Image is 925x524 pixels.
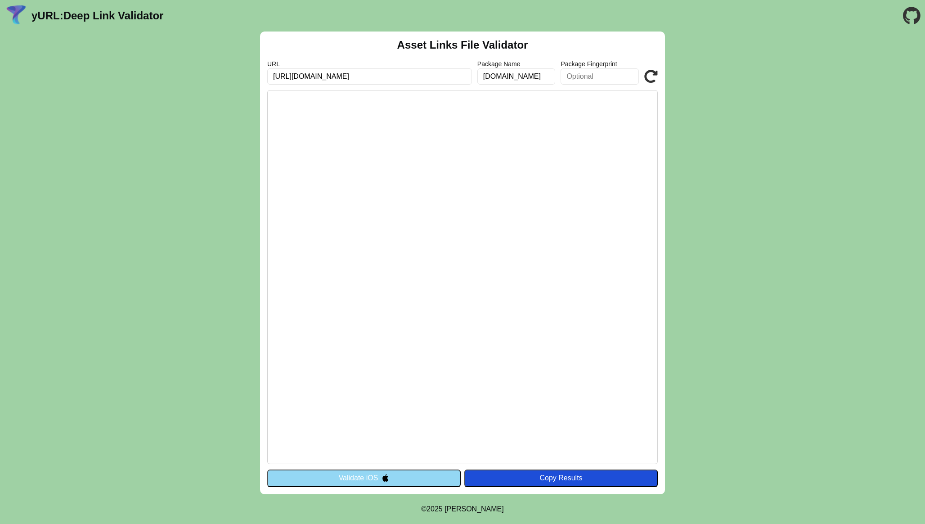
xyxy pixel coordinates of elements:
span: 2025 [427,505,443,513]
button: Copy Results [464,470,658,487]
div: Copy Results [469,474,653,482]
img: appleIcon.svg [382,474,389,482]
a: Michael Ibragimchayev's Personal Site [445,505,504,513]
input: Required [267,68,472,85]
input: Optional [561,68,639,85]
footer: © [421,494,503,524]
label: Package Fingerprint [561,60,639,68]
a: yURL:Deep Link Validator [31,9,163,22]
h2: Asset Links File Validator [397,39,528,51]
input: Optional [477,68,556,85]
img: yURL Logo [4,4,28,27]
button: Validate iOS [267,470,461,487]
label: Package Name [477,60,556,68]
label: URL [267,60,472,68]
